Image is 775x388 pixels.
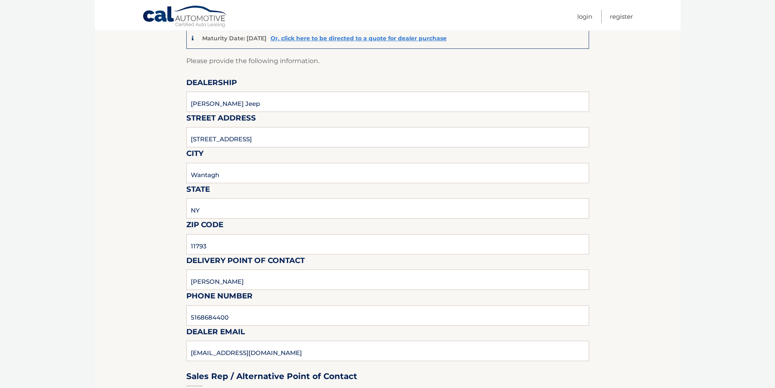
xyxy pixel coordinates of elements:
[271,35,447,42] a: Or, click here to be directed to a quote for dealer purchase
[186,290,253,305] label: Phone Number
[186,183,210,198] label: State
[186,254,305,270] label: Delivery Point of Contact
[202,35,266,42] p: Maturity Date: [DATE]
[610,10,633,23] a: Register
[186,147,203,162] label: City
[186,77,237,92] label: Dealership
[186,326,245,341] label: Dealer Email
[577,10,592,23] a: Login
[186,219,223,234] label: Zip Code
[142,5,228,29] a: Cal Automotive
[186,55,589,67] p: Please provide the following information.
[186,371,357,381] h3: Sales Rep / Alternative Point of Contact
[186,112,256,127] label: Street Address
